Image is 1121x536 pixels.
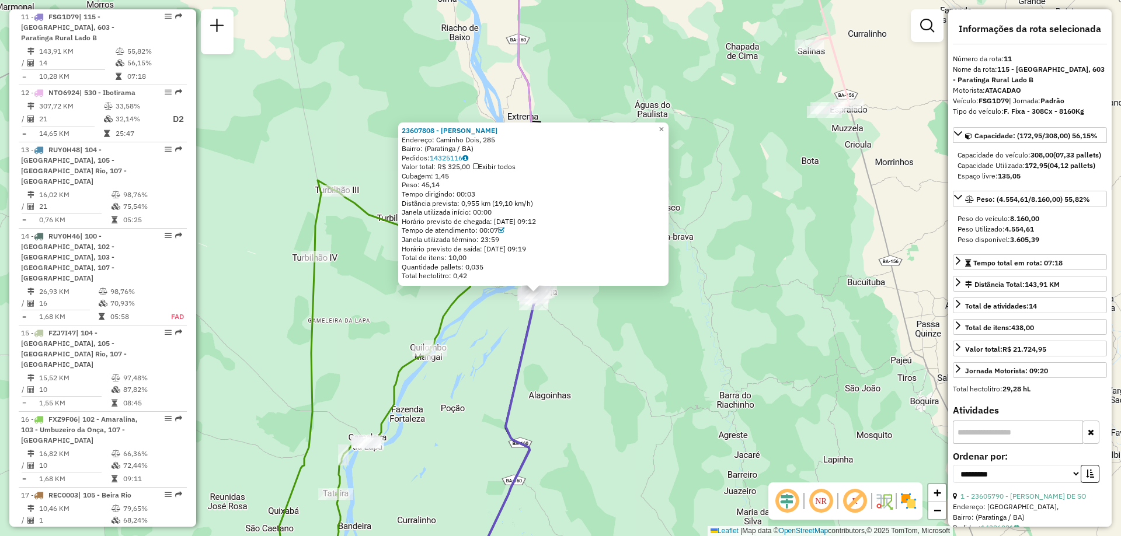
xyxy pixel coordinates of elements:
[402,190,665,199] div: Tempo dirigindo: 00:03
[1009,96,1064,105] span: | Jornada:
[21,232,114,282] span: 14 -
[958,160,1102,171] div: Capacidade Utilizada:
[953,65,1105,84] strong: 115 - [GEOGRAPHIC_DATA], 603 - Paratinga Rural Lado B
[1002,384,1031,393] strong: 29,28 hL
[953,502,1107,512] div: Endereço: [GEOGRAPHIC_DATA],
[498,226,504,234] a: Com service time
[79,88,135,97] span: | 530 - Ibotirama
[953,96,1107,106] div: Veículo:
[953,341,1107,356] a: Valor total:R$ 21.724,95
[112,374,120,381] i: % de utilização do peso
[48,232,80,240] span: RUY0H46
[958,234,1102,245] div: Peso disponível:
[965,279,1060,290] div: Distância Total:
[402,199,665,208] div: Distância prevista: 0,955 km (19,10 km/h)
[899,492,918,510] img: Exibir/Ocultar setores
[158,311,184,323] td: FAD
[27,48,34,55] i: Distância Total
[473,162,516,171] span: Exibir todos
[21,128,27,139] td: =
[110,311,158,323] td: 05:58
[112,216,117,223] i: Tempo total em rota
[165,415,172,422] em: Opções
[115,128,162,139] td: 25:47
[1005,225,1034,233] strong: 4.554,61
[39,448,111,460] td: 16,82 KM
[39,514,111,526] td: 1
[112,400,117,407] i: Tempo total em rota
[112,505,120,512] i: % de utilização do peso
[27,288,34,295] i: Distância Total
[402,244,665,254] div: Horário previsto de saída: [DATE] 09:19
[21,384,27,395] td: /
[953,523,1107,533] div: Pedidos:
[21,328,127,369] span: 15 -
[27,517,34,524] i: Total de Atividades
[402,262,665,272] div: Quantidade pallets: 0,035
[915,14,939,37] a: Exibir filtros
[779,527,828,535] a: OpenStreetMap
[953,106,1107,117] div: Tipo do veículo:
[402,144,665,153] div: Bairro: (Paratinga / BA)
[708,526,953,536] div: Map data © contributors,© 2025 TomTom, Microsoft
[104,103,113,110] i: % de utilização do peso
[27,103,34,110] i: Distância Total
[21,297,27,309] td: /
[953,319,1107,335] a: Total de itens:438,00
[1031,150,1053,159] strong: 308,00
[123,384,182,395] td: 87,82%
[21,491,131,499] span: 17 -
[39,100,103,112] td: 307,72 KM
[928,502,946,519] a: Zoom out
[21,112,27,127] td: /
[123,460,182,471] td: 72,44%
[123,503,182,514] td: 79,65%
[934,503,941,517] span: −
[958,171,1102,181] div: Espaço livre:
[48,328,76,337] span: FZJ7I47
[21,232,114,282] span: | 100 - [GEOGRAPHIC_DATA], 102 - [GEOGRAPHIC_DATA], 103 - [GEOGRAPHIC_DATA], 107 - [GEOGRAPHIC_DATA]
[655,122,669,136] a: Close popup
[807,487,835,515] span: Ocultar NR
[960,492,1087,500] a: 1 - 23605790 - [PERSON_NAME] DE SO
[953,449,1107,463] label: Ordenar por:
[1025,280,1060,289] span: 143,91 KM
[39,57,115,69] td: 14
[112,462,120,469] i: % de utilização da cubagem
[48,88,79,97] span: NTO6924
[27,374,34,381] i: Distância Total
[39,45,115,57] td: 143,91 KM
[112,191,120,198] i: % de utilização do peso
[99,288,107,295] i: % de utilização do peso
[48,12,79,21] span: FSG1D79
[1011,323,1034,332] strong: 438,00
[27,505,34,512] i: Distância Total
[965,344,1046,355] div: Valor total:
[976,195,1090,204] span: Peso: (4.554,61/8.160,00) 55,82%
[953,297,1107,313] a: Total de atividades:14
[953,209,1107,250] div: Peso: (4.554,61/8.160,00) 55,82%
[21,415,138,444] span: | 102 - Amaralina, 103 - Umbuzeiro da Onça, 107 - [GEOGRAPHIC_DATA]
[402,235,665,244] div: Janela utilizada término: 23:59
[958,150,1102,160] div: Capacidade do veículo:
[27,462,34,469] i: Total de Atividades
[39,311,98,323] td: 1,68 KM
[1047,161,1095,170] strong: (04,12 pallets)
[21,71,27,82] td: =
[953,85,1107,96] div: Motorista:
[1010,214,1039,223] strong: 8.160,00
[402,226,665,235] div: Tempo de atendimento: 00:07
[112,517,120,524] i: % de utilização da cubagem
[39,384,111,395] td: 10
[165,232,172,239] em: Opções
[21,12,114,42] span: 11 -
[402,253,665,262] div: Total de itens: 10,00
[958,224,1102,234] div: Peso Utilizado:
[21,201,27,212] td: /
[21,460,27,471] td: /
[39,297,98,309] td: 16
[123,514,182,526] td: 68,24%
[175,146,182,153] em: Rota exportada
[175,329,182,336] em: Rota exportada
[127,45,182,57] td: 55,82%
